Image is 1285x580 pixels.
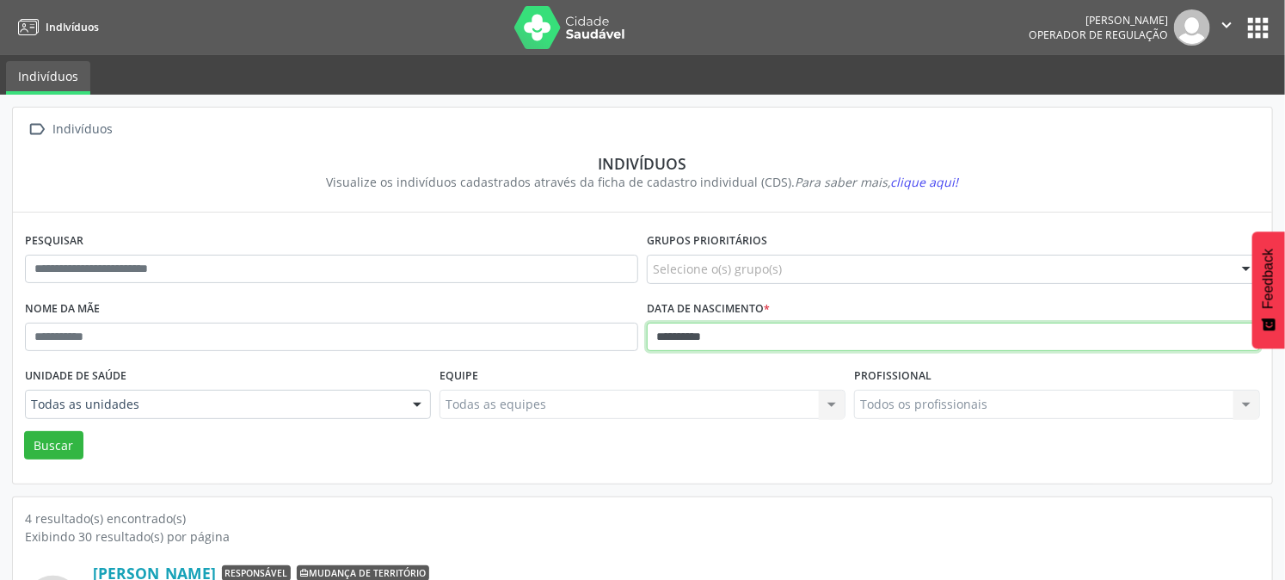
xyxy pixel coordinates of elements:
i: Para saber mais, [796,174,959,190]
button:  [1210,9,1243,46]
a: Indivíduos [12,13,99,41]
label: Unidade de saúde [25,363,126,390]
button: apps [1243,13,1273,43]
img: img [1174,9,1210,46]
span: Feedback [1261,249,1276,309]
i:  [25,117,50,142]
div: [PERSON_NAME] [1029,13,1168,28]
i:  [1217,15,1236,34]
span: Indivíduos [46,20,99,34]
label: Data de nascimento [647,296,770,323]
label: Grupos prioritários [647,228,767,255]
span: Selecione o(s) grupo(s) [653,260,782,278]
label: Equipe [440,363,478,390]
div: Visualize os indivíduos cadastrados através da ficha de cadastro individual (CDS). [37,173,1248,191]
label: Nome da mãe [25,296,100,323]
span: Todas as unidades [31,396,396,413]
label: Profissional [854,363,931,390]
div: Indivíduos [50,117,116,142]
button: Feedback - Mostrar pesquisa [1252,231,1285,349]
button: Buscar [24,431,83,460]
div: Indivíduos [37,154,1248,173]
a:  Indivíduos [25,117,116,142]
a: Indivíduos [6,61,90,95]
span: Operador de regulação [1029,28,1168,42]
span: clique aqui! [891,174,959,190]
div: 4 resultado(s) encontrado(s) [25,509,1260,528]
div: Exibindo 30 resultado(s) por página [25,528,1260,546]
label: Pesquisar [25,228,83,255]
